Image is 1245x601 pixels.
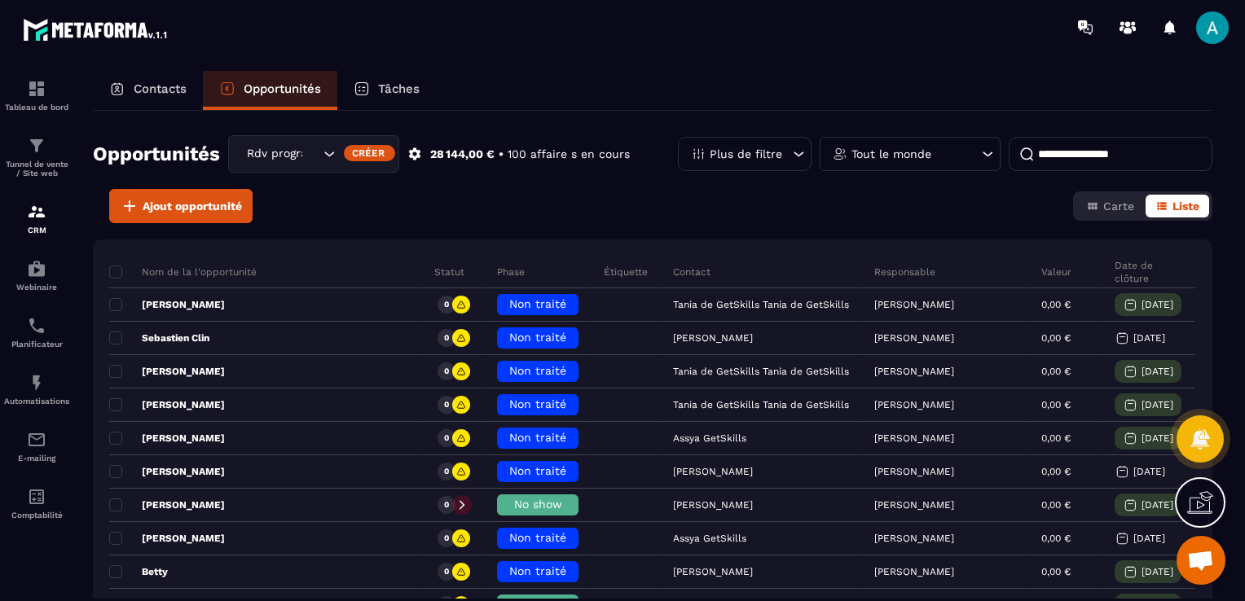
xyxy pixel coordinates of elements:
[1041,566,1071,577] p: 0,00 €
[673,265,710,279] p: Contact
[1041,332,1071,344] p: 0,00 €
[244,81,321,96] p: Opportunités
[1177,536,1225,585] a: Ouvrir le chat
[4,247,69,304] a: automationsautomationsWebinaire
[509,531,566,544] span: Non traité
[93,71,203,110] a: Contacts
[4,304,69,361] a: schedulerschedulerPlanificateur
[1041,533,1071,544] p: 0,00 €
[1142,366,1173,377] p: [DATE]
[109,565,168,578] p: Betty
[874,366,954,377] p: [PERSON_NAME]
[1041,466,1071,477] p: 0,00 €
[109,398,225,411] p: [PERSON_NAME]
[444,366,449,377] p: 0
[109,331,209,344] p: Sebastien Clin
[509,397,566,410] span: Non traité
[1103,200,1134,213] span: Carte
[874,499,954,511] p: [PERSON_NAME]
[1146,195,1209,217] button: Liste
[1041,366,1071,377] p: 0,00 €
[109,298,225,311] p: [PERSON_NAME]
[444,466,449,477] p: 0
[444,533,449,544] p: 0
[109,365,225,378] p: [PERSON_NAME]
[1142,432,1173,444] p: [DATE]
[851,148,931,160] p: Tout le monde
[509,431,566,444] span: Non traité
[109,498,225,511] p: [PERSON_NAME]
[109,432,225,445] p: [PERSON_NAME]
[1142,399,1173,410] p: [DATE]
[1041,432,1071,444] p: 0,00 €
[874,466,954,477] p: [PERSON_NAME]
[604,265,648,279] p: Étiquette
[1142,566,1173,577] p: [DATE]
[4,67,69,124] a: formationformationTableau de bord
[1115,259,1182,285] p: Date de clôture
[143,198,242,214] span: Ajout opportunité
[4,418,69,475] a: emailemailE-mailing
[509,364,566,377] span: Non traité
[444,299,449,310] p: 0
[1142,299,1173,310] p: [DATE]
[4,454,69,463] p: E-mailing
[509,564,566,577] span: Non traité
[874,265,935,279] p: Responsable
[27,136,46,156] img: formation
[434,265,464,279] p: Statut
[4,190,69,247] a: formationformationCRM
[1041,399,1071,410] p: 0,00 €
[93,138,220,170] h2: Opportunités
[1133,466,1165,477] p: [DATE]
[109,465,225,478] p: [PERSON_NAME]
[509,464,566,477] span: Non traité
[4,397,69,406] p: Automatisations
[514,498,562,511] span: No show
[27,430,46,450] img: email
[874,533,954,544] p: [PERSON_NAME]
[444,499,449,511] p: 0
[203,71,337,110] a: Opportunités
[1076,195,1144,217] button: Carte
[430,147,495,162] p: 28 144,00 €
[4,475,69,532] a: accountantaccountantComptabilité
[1133,332,1165,344] p: [DATE]
[509,297,566,310] span: Non traité
[499,147,504,162] p: •
[4,283,69,292] p: Webinaire
[228,135,399,173] div: Search for option
[874,299,954,310] p: [PERSON_NAME]
[344,145,395,161] div: Créer
[444,566,449,577] p: 0
[109,532,225,545] p: [PERSON_NAME]
[1041,499,1071,511] p: 0,00 €
[23,15,169,44] img: logo
[27,373,46,393] img: automations
[874,332,954,344] p: [PERSON_NAME]
[1041,265,1071,279] p: Valeur
[4,124,69,190] a: formationformationTunnel de vente / Site web
[874,399,954,410] p: [PERSON_NAME]
[27,79,46,99] img: formation
[1172,200,1199,213] span: Liste
[4,340,69,349] p: Planificateur
[444,399,449,410] p: 0
[710,148,782,160] p: Plus de filtre
[497,265,525,279] p: Phase
[4,226,69,235] p: CRM
[27,202,46,222] img: formation
[4,103,69,112] p: Tableau de bord
[337,71,436,110] a: Tâches
[4,361,69,418] a: automationsautomationsAutomatisations
[1041,299,1071,310] p: 0,00 €
[4,160,69,178] p: Tunnel de vente / Site web
[1142,499,1173,511] p: [DATE]
[444,332,449,344] p: 0
[27,259,46,279] img: automations
[508,147,630,162] p: 100 affaire s en cours
[303,145,319,163] input: Search for option
[874,432,954,444] p: [PERSON_NAME]
[243,145,303,163] span: Rdv programmé
[1133,533,1165,544] p: [DATE]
